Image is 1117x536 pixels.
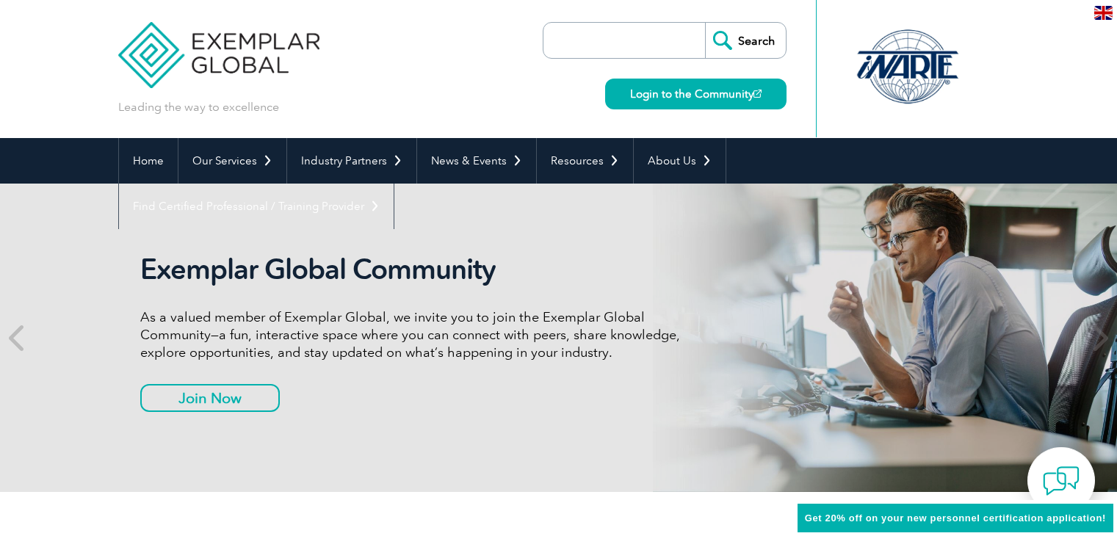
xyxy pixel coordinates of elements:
[634,138,726,184] a: About Us
[287,138,416,184] a: Industry Partners
[178,138,286,184] a: Our Services
[605,79,787,109] a: Login to the Community
[417,138,536,184] a: News & Events
[140,308,691,361] p: As a valued member of Exemplar Global, we invite you to join the Exemplar Global Community—a fun,...
[805,513,1106,524] span: Get 20% off on your new personnel certification application!
[140,384,280,412] a: Join Now
[1094,6,1113,20] img: en
[537,138,633,184] a: Resources
[140,253,691,286] h2: Exemplar Global Community
[118,99,279,115] p: Leading the way to excellence
[119,184,394,229] a: Find Certified Professional / Training Provider
[753,90,762,98] img: open_square.png
[1043,463,1080,499] img: contact-chat.png
[705,23,786,58] input: Search
[119,138,178,184] a: Home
